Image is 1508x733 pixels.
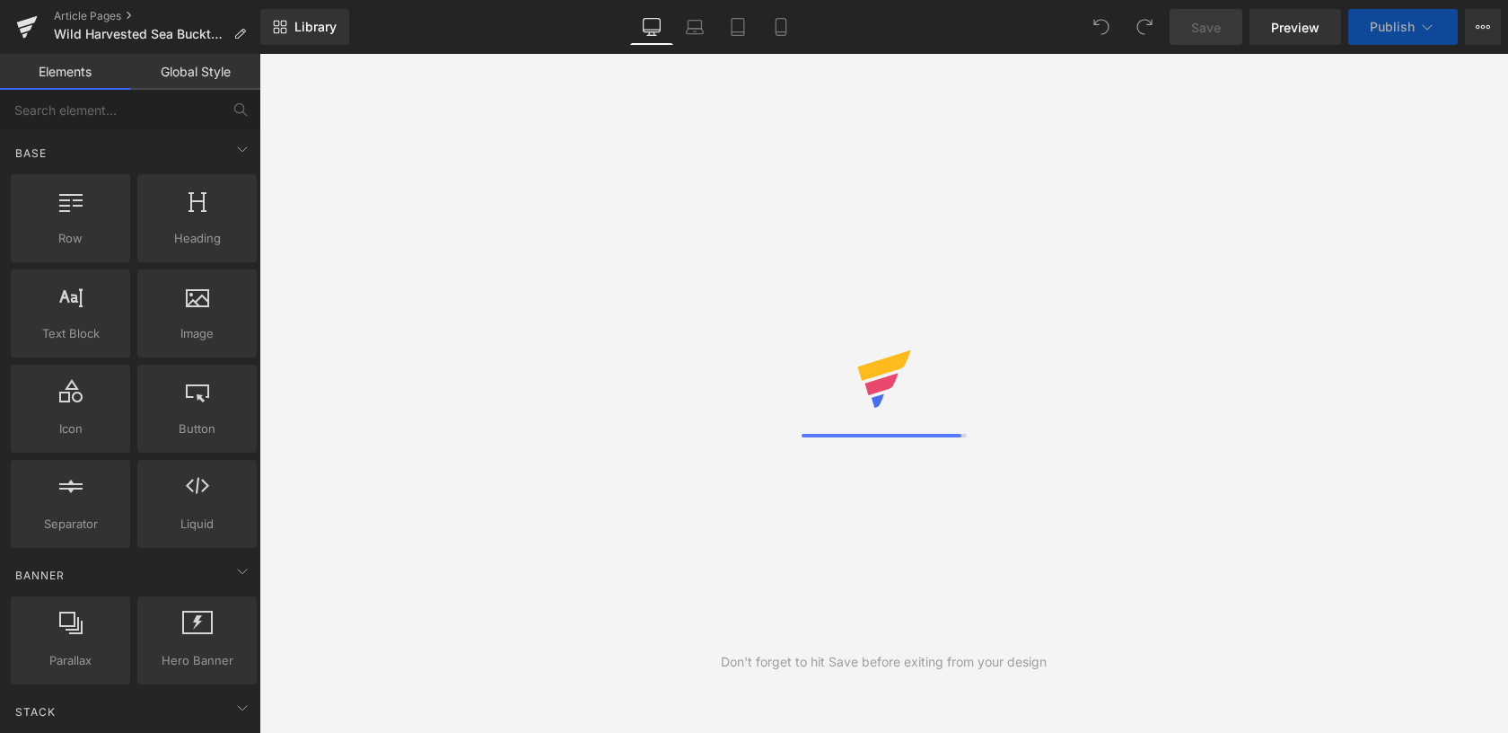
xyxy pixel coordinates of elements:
span: Button [143,419,251,438]
div: Don't forget to hit Save before exiting from your design [721,652,1047,672]
a: New Library [260,9,349,45]
span: Hero Banner [143,651,251,670]
span: Library [294,19,337,35]
span: Text Block [16,324,125,343]
a: Preview [1249,9,1341,45]
button: Undo [1083,9,1119,45]
span: Heading [143,229,251,248]
button: More [1465,9,1501,45]
span: Publish [1370,20,1415,34]
span: Base [13,145,48,162]
a: Article Pages [54,9,260,23]
span: Parallax [16,651,125,670]
button: Publish [1348,9,1458,45]
a: Desktop [630,9,673,45]
span: Liquid [143,515,251,534]
a: Tablet [716,9,759,45]
span: Stack [13,703,57,720]
a: Laptop [673,9,716,45]
span: Banner [13,567,66,584]
span: Row [16,229,125,248]
span: Image [143,324,251,343]
a: Global Style [130,54,260,90]
span: Save [1191,18,1221,37]
span: Separator [16,515,125,534]
span: Wild Harvested Sea Buckthorn for Supporting Optimal Feminine Health [54,27,226,41]
span: Icon [16,419,125,438]
button: Redo [1127,9,1162,45]
a: Mobile [759,9,802,45]
span: Preview [1271,18,1319,37]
